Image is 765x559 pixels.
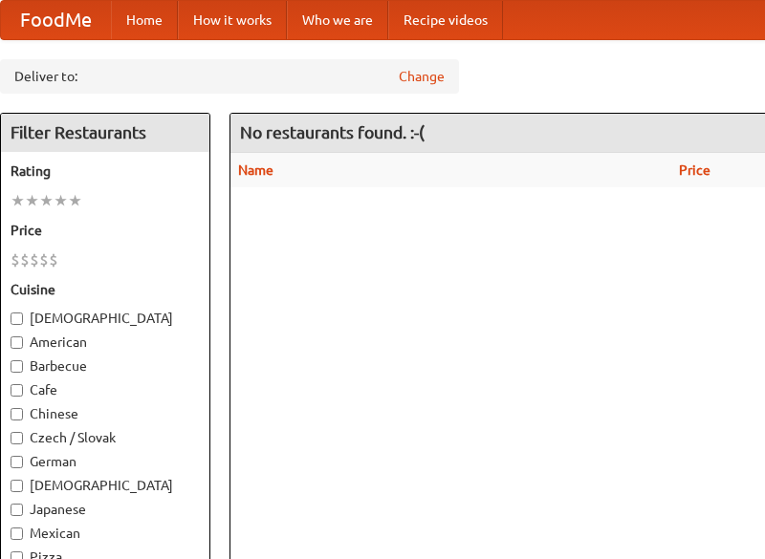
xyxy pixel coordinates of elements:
[11,309,200,328] label: [DEMOGRAPHIC_DATA]
[238,162,273,178] a: Name
[11,476,200,495] label: [DEMOGRAPHIC_DATA]
[54,190,68,211] li: ★
[30,249,39,270] li: $
[240,123,425,141] ng-pluralize: No restaurants found. :-(
[11,221,200,240] h5: Price
[1,114,209,152] h4: Filter Restaurants
[111,1,178,39] a: Home
[39,190,54,211] li: ★
[11,280,200,299] h5: Cuisine
[11,356,200,376] label: Barbecue
[11,452,200,471] label: German
[11,190,25,211] li: ★
[11,428,200,447] label: Czech / Slovak
[11,500,200,519] label: Japanese
[11,161,200,181] h5: Rating
[11,432,23,444] input: Czech / Slovak
[388,1,503,39] a: Recipe videos
[11,360,23,373] input: Barbecue
[11,312,23,325] input: [DEMOGRAPHIC_DATA]
[20,249,30,270] li: $
[11,408,23,420] input: Chinese
[68,190,82,211] li: ★
[11,527,23,540] input: Mexican
[11,456,23,468] input: German
[11,336,23,349] input: American
[11,480,23,492] input: [DEMOGRAPHIC_DATA]
[11,404,200,423] label: Chinese
[11,249,20,270] li: $
[25,190,39,211] li: ★
[11,333,200,352] label: American
[11,380,200,399] label: Cafe
[49,249,58,270] li: $
[287,1,388,39] a: Who we are
[679,162,710,178] a: Price
[178,1,287,39] a: How it works
[11,384,23,397] input: Cafe
[399,67,445,86] a: Change
[1,1,111,39] a: FoodMe
[39,249,49,270] li: $
[11,524,200,543] label: Mexican
[11,504,23,516] input: Japanese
